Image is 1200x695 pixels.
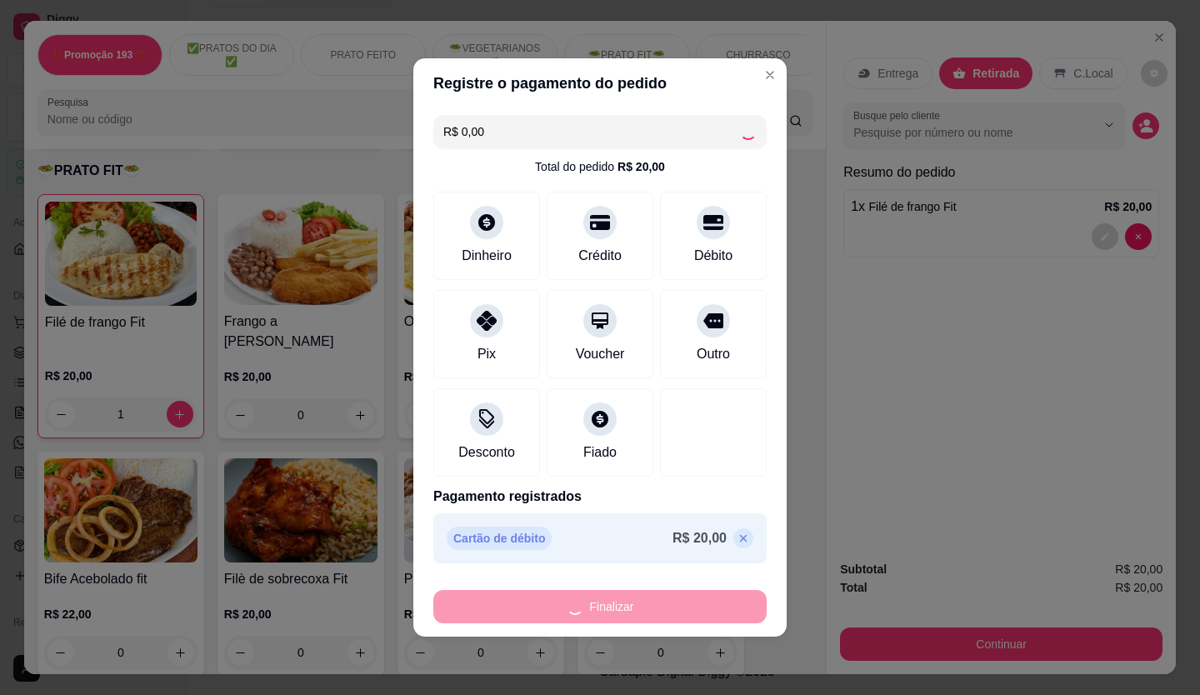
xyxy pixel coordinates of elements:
p: Pagamento registrados [433,487,767,507]
div: Outro [697,344,730,364]
div: Débito [694,246,732,266]
p: Cartão de débito [447,527,552,550]
p: R$ 20,00 [672,528,727,548]
div: Dinheiro [462,246,512,266]
header: Registre o pagamento do pedido [413,58,787,108]
div: Loading [740,123,757,140]
div: Fiado [583,442,617,462]
div: Voucher [576,344,625,364]
div: Total do pedido [535,158,665,175]
input: Ex.: hambúrguer de cordeiro [443,115,740,148]
div: Crédito [578,246,622,266]
div: Pix [477,344,496,364]
div: Desconto [458,442,515,462]
div: R$ 20,00 [617,158,665,175]
button: Close [757,62,783,88]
